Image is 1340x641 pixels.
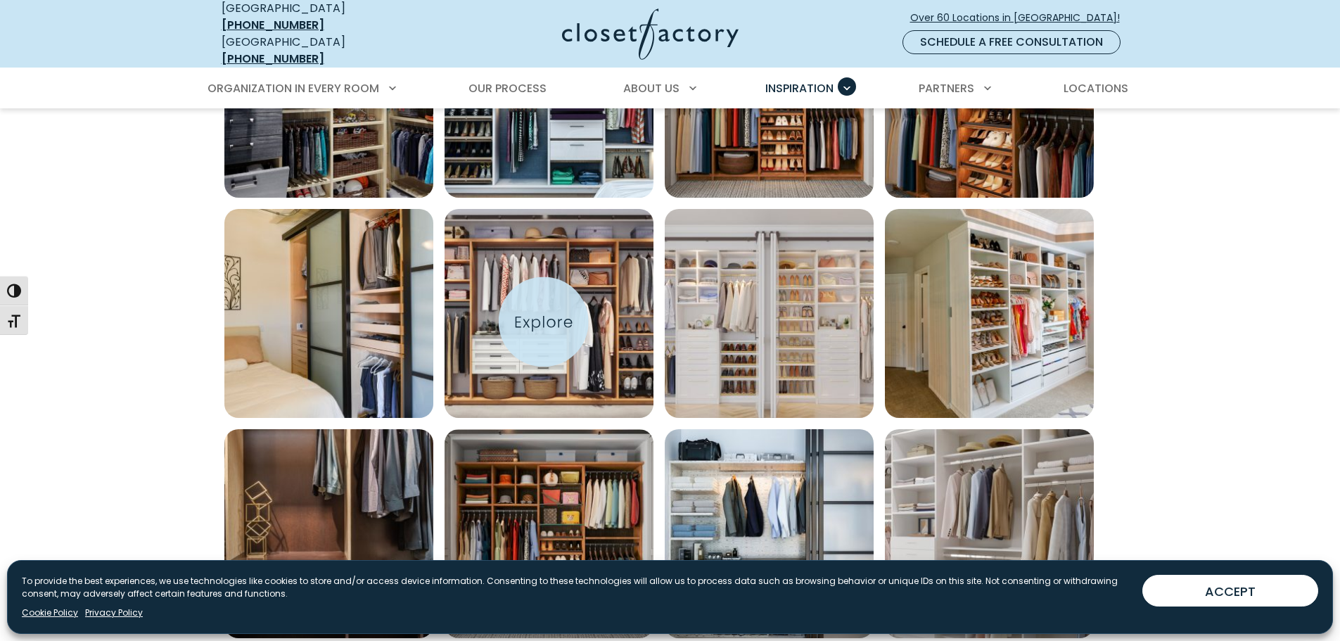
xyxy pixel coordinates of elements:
[22,575,1131,600] p: To provide the best experiences, we use technologies like cookies to store and/or access device i...
[445,429,653,638] a: Open inspiration gallery to preview enlarged image
[224,209,433,418] img: Reach-In closet with pull-out drawers for accessories and pant hangers
[885,429,1094,638] img: Reach-in Closet with built-in white drawers, hat cubbies, and shoe shelving
[1064,80,1128,96] span: Locations
[623,80,679,96] span: About Us
[468,80,547,96] span: Our Process
[1142,575,1318,607] button: ACCEPT
[222,51,324,67] a: [PHONE_NUMBER]
[885,429,1094,638] a: Open inspiration gallery to preview enlarged image
[222,34,426,68] div: [GEOGRAPHIC_DATA]
[562,8,739,60] img: Closet Factory Logo
[665,429,874,638] a: Open inspiration gallery to preview enlarged image
[445,209,653,418] img: Dual-tone reach-in closet system in Tea for Two with White Chocolate drawers with black hardware....
[765,80,834,96] span: Inspiration
[885,209,1094,418] img: Built-in wardrobe shelving and drawers into upstairs loft area
[902,30,1121,54] a: Schedule a Free Consultation
[22,607,78,619] a: Cookie Policy
[222,17,324,33] a: [PHONE_NUMBER]
[885,209,1094,418] a: Open inspiration gallery to preview enlarged image
[198,69,1143,108] nav: Primary Menu
[224,209,433,418] a: Open inspiration gallery to preview enlarged image
[910,6,1132,30] a: Over 60 Locations in [GEOGRAPHIC_DATA]!
[665,429,874,638] img: Modern reach-in closet with glass-front doors, spotlight-lit shelving, and a mix of hanging secti...
[445,429,653,638] img: Reach-in closet with open shoe shelving, fabric organizers, purse storage
[919,80,974,96] span: Partners
[208,80,379,96] span: Organization in Every Room
[910,11,1131,25] span: Over 60 Locations in [GEOGRAPHIC_DATA]!
[224,429,433,638] a: Open inspiration gallery to preview enlarged image
[445,209,653,418] a: Open inspiration gallery to preview enlarged image
[224,429,433,638] img: Reach-in closet in Summer Breeze with Cocoa backing. Includes open shelving, cubbies for folded c...
[85,607,143,619] a: Privacy Policy
[665,209,874,418] img: Double hanging, open shelves, and angled shoe racks bring structure to this symmetrical reach-in ...
[665,209,874,418] a: Open inspiration gallery to preview enlarged image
